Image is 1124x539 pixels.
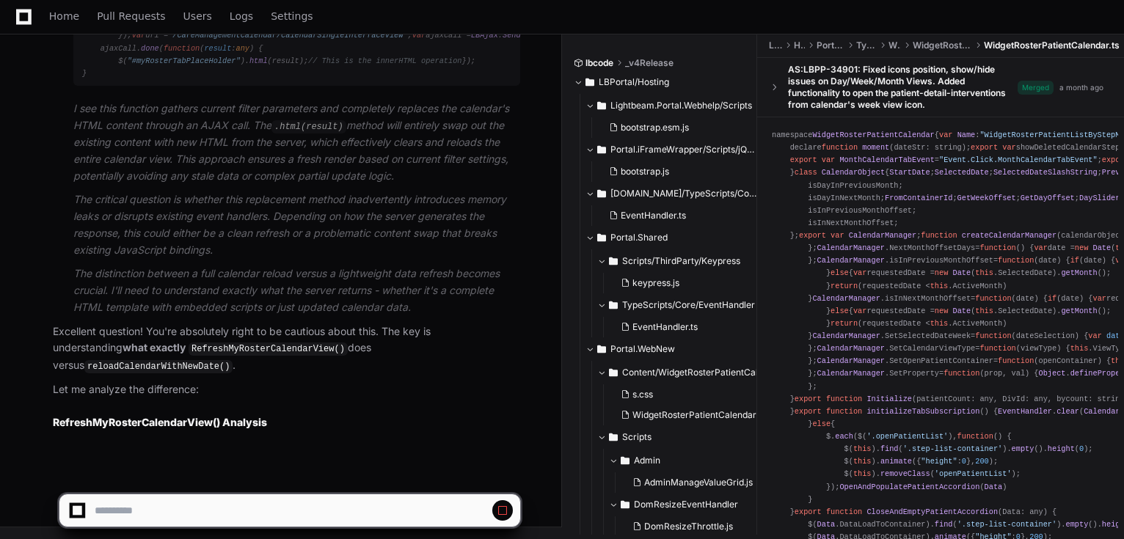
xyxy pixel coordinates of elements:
[574,70,746,94] button: LBPortal/Hosting
[962,457,966,466] span: 0
[817,356,885,365] span: CalendarManager
[123,341,186,353] strong: what exactly
[603,205,749,226] button: EventHandler.ts
[597,185,606,202] svg: Directory
[975,457,988,466] span: 200
[609,364,618,381] svg: Directory
[998,256,1034,265] span: function
[132,31,145,40] span: var
[817,256,885,265] span: CalendarManager
[597,229,606,246] svg: Directory
[1079,444,1084,453] span: 0
[53,381,520,398] p: Let me analyze the difference:
[1012,444,1034,453] span: empty
[889,168,930,177] span: StartDate
[230,12,253,21] span: Logs
[585,226,758,249] button: Portal.Shared
[769,40,782,51] span: LBPortal
[957,193,1016,202] span: GetWeekOffset
[1070,256,1079,265] span: if
[615,384,772,405] button: s.css
[597,361,770,384] button: Content/WidgetRosterPatientCalendarStyle
[889,256,993,265] span: isInPreviousMonthOffset
[597,141,606,158] svg: Directory
[1059,81,1103,92] div: a month ago
[308,56,461,65] span: // This is the innerHTML operation
[204,44,231,53] span: result
[615,273,749,293] button: keypress.js
[971,143,998,152] span: export
[49,12,79,21] span: Home
[1048,444,1075,453] span: height
[271,120,346,133] code: .html(result)
[889,356,993,365] span: SetOpenPatientContainer
[795,168,817,177] span: class
[585,337,758,361] button: Portal.WebNew
[73,191,520,258] p: The critical question is whether this replacement method inadvertently introduces memory leaks or...
[632,277,679,289] span: keypress.js
[817,40,844,51] span: Portal.WebNew
[1039,256,1057,265] span: date
[998,268,1052,277] span: SelectedDate
[975,331,1011,340] span: function
[610,144,758,155] span: Portal.iFrameWrapper/Scripts/jQuery
[141,44,159,53] span: done
[622,431,652,443] span: Scripts
[889,344,975,353] span: SetCalendarViewType
[812,331,880,340] span: CalendarManager
[204,44,249,53] span: :
[975,306,993,315] span: this
[998,406,1052,415] span: EventHandler
[1075,243,1088,252] span: new
[831,281,858,290] span: return
[866,432,948,441] span: '.openPatientList'
[826,394,862,403] span: function
[835,432,853,441] span: each
[609,449,770,472] button: Admin
[1088,331,1101,340] span: var
[952,281,1002,290] span: ActiveMonth
[1093,293,1106,302] span: var
[82,4,511,80] div: ( ) { [DATE] = (); viewAsID = . ( ) timeZone = . (); searchParam = $( ). ( ). (); = . ( . ); acti...
[634,455,660,466] span: Admin
[249,56,268,65] span: html
[788,64,1018,111] div: AS:LBPP-34901: Fixed icons position, show/hide issues on Day/Week/Month Views. Added functionalit...
[984,40,1120,51] span: WidgetRosterPatientCalendar.ts
[603,161,749,182] button: bootstrap.js
[1021,193,1075,202] span: GetDayOffset
[831,231,844,240] span: var
[856,40,877,51] span: TypeScripts
[610,232,668,243] span: Portal.Shared
[885,293,971,302] span: isInNextMonthOffset
[799,231,826,240] span: export
[412,31,426,40] span: var
[621,210,686,221] span: EventHandler.ts
[585,138,758,161] button: Portal.iFrameWrapper/Scripts/jQuery
[1021,344,1057,353] span: viewType
[1016,331,1075,340] span: dateSelection
[585,73,594,91] svg: Directory
[839,155,934,164] span: MonthCalendarTabEvent
[1039,369,1066,378] span: Object
[853,268,866,277] span: var
[599,76,669,88] span: LBPortal/Hosting
[866,406,979,415] span: initializeTabSubscription
[921,457,957,466] span: "height"
[168,31,408,40] span: "/CareManagementCalendar/CalendarSingleInterfaceView"
[888,40,901,51] span: Widgets
[1057,406,1079,415] span: clear
[189,342,348,356] code: RefreshMyRosterCalendarView()
[957,131,976,139] span: Name
[615,405,772,425] button: WidgetRosterPatientCalendar.css
[1039,356,1098,365] span: openContainer
[597,293,758,317] button: TypeScripts/Core/EventHandler
[812,419,831,428] span: else
[979,243,1015,252] span: function
[853,457,872,466] span: this
[831,319,858,328] span: return
[889,243,975,252] span: NextMonthOffsetDays
[998,306,1052,315] span: SelectedDate
[585,182,758,205] button: [DOMAIN_NAME]/TypeScripts/Core/EventHandler
[817,344,885,353] span: CalendarManager
[817,243,885,252] span: CalendarManager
